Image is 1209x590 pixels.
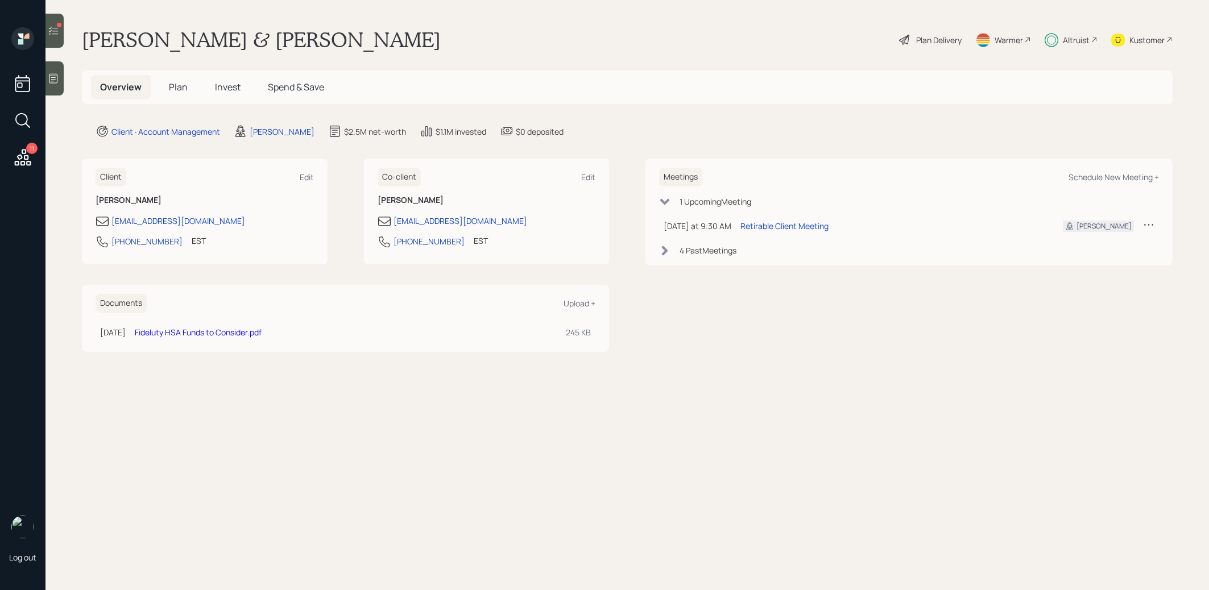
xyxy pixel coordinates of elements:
[995,34,1023,46] div: Warmer
[26,143,38,154] div: 11
[474,235,488,247] div: EST
[680,244,736,256] div: 4 Past Meeting s
[300,172,314,182] div: Edit
[916,34,962,46] div: Plan Delivery
[111,215,245,227] div: [EMAIL_ADDRESS][DOMAIN_NAME]
[581,172,595,182] div: Edit
[378,168,421,186] h6: Co-client
[250,126,314,138] div: [PERSON_NAME]
[192,235,206,247] div: EST
[96,196,314,205] h6: [PERSON_NAME]
[96,168,126,186] h6: Client
[215,81,241,93] span: Invest
[436,126,486,138] div: $1.1M invested
[135,327,262,338] a: Fideluty HSA Funds to Consider.pdf
[664,220,731,232] div: [DATE] at 9:30 AM
[82,27,441,52] h1: [PERSON_NAME] & [PERSON_NAME]
[111,126,220,138] div: Client · Account Management
[96,294,147,313] h6: Documents
[100,81,142,93] span: Overview
[111,235,183,247] div: [PHONE_NUMBER]
[268,81,324,93] span: Spend & Save
[516,126,564,138] div: $0 deposited
[659,168,702,186] h6: Meetings
[169,81,188,93] span: Plan
[394,235,465,247] div: [PHONE_NUMBER]
[740,220,829,232] div: Retirable Client Meeting
[344,126,406,138] div: $2.5M net-worth
[564,298,595,309] div: Upload +
[378,196,596,205] h6: [PERSON_NAME]
[11,516,34,538] img: treva-nostdahl-headshot.png
[9,552,36,563] div: Log out
[100,326,126,338] div: [DATE]
[1129,34,1165,46] div: Kustomer
[566,326,591,338] div: 245 KB
[1069,172,1159,182] div: Schedule New Meeting +
[394,215,527,227] div: [EMAIL_ADDRESS][DOMAIN_NAME]
[1063,34,1090,46] div: Altruist
[680,196,751,207] div: 1 Upcoming Meeting
[1076,221,1132,231] div: [PERSON_NAME]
